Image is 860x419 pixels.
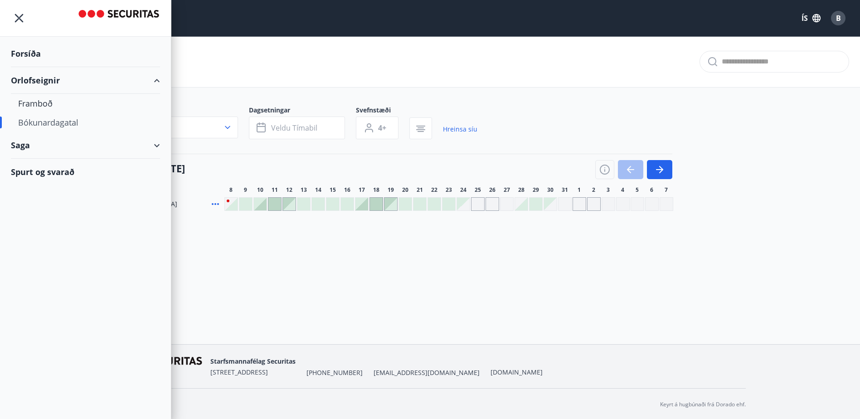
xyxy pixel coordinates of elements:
[587,197,601,211] div: Gráir dagar eru ekki bókanlegir
[573,197,586,211] div: Gráir dagar eru ekki bókanlegir
[359,186,365,194] span: 17
[486,197,499,211] div: Gráir dagar eru ekki bókanlegir
[78,10,160,28] img: union_logo
[210,357,296,365] span: Starfsmannafélag Securitas
[443,119,477,139] a: Hreinsa síu
[330,186,336,194] span: 15
[431,186,437,194] span: 22
[621,186,624,194] span: 4
[249,106,356,117] span: Dagsetningar
[18,94,153,113] div: Framboð
[11,10,27,26] button: menu
[286,186,292,194] span: 12
[378,123,386,133] span: 4+
[616,197,630,211] div: Gráir dagar eru ekki bókanlegir
[388,186,394,194] span: 19
[257,186,263,194] span: 10
[301,186,307,194] span: 13
[249,117,345,139] button: Veldu tímabil
[475,186,481,194] span: 25
[827,7,849,29] button: B
[210,368,268,376] span: [STREET_ADDRESS]
[665,186,668,194] span: 7
[271,123,317,133] span: Veldu tímabil
[11,159,160,185] div: Spurt og svarað
[229,186,233,194] span: 8
[797,10,826,26] button: ÍS
[558,197,572,211] div: Gráir dagar eru ekki bókanlegir
[373,186,379,194] span: 18
[446,186,452,194] span: 23
[631,197,644,211] div: Gráir dagar eru ekki bókanlegir
[272,186,278,194] span: 11
[836,13,841,23] span: B
[356,117,398,139] button: 4+
[115,117,238,138] button: Allt
[11,40,160,67] div: Forsíða
[602,197,615,211] div: Gráir dagar eru ekki bókanlegir
[489,186,496,194] span: 26
[115,106,249,117] span: Svæði
[547,186,554,194] span: 30
[650,186,653,194] span: 6
[11,67,160,94] div: Orlofseignir
[544,197,557,211] div: Gráir dagar eru ekki bókanlegir
[244,186,247,194] span: 9
[471,197,485,211] div: Gráir dagar eru ekki bókanlegir
[306,368,363,377] span: [PHONE_NUMBER]
[11,132,160,159] div: Saga
[562,186,568,194] span: 31
[18,113,153,132] div: Bókunardagatal
[607,186,610,194] span: 3
[402,186,408,194] span: 20
[636,186,639,194] span: 5
[417,186,423,194] span: 21
[660,197,673,211] div: Gráir dagar eru ekki bókanlegir
[374,368,480,377] span: [EMAIL_ADDRESS][DOMAIN_NAME]
[645,197,659,211] div: Gráir dagar eru ekki bókanlegir
[344,186,350,194] span: 16
[533,186,539,194] span: 29
[660,400,746,409] p: Keyrt á hugbúnaði frá Dorado ehf.
[504,186,510,194] span: 27
[315,186,321,194] span: 14
[518,186,525,194] span: 28
[500,197,514,211] div: Gráir dagar eru ekki bókanlegir
[457,197,470,211] div: Gráir dagar eru ekki bókanlegir
[592,186,595,194] span: 2
[578,186,581,194] span: 1
[356,106,409,117] span: Svefnstæði
[460,186,466,194] span: 24
[491,368,543,376] a: [DOMAIN_NAME]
